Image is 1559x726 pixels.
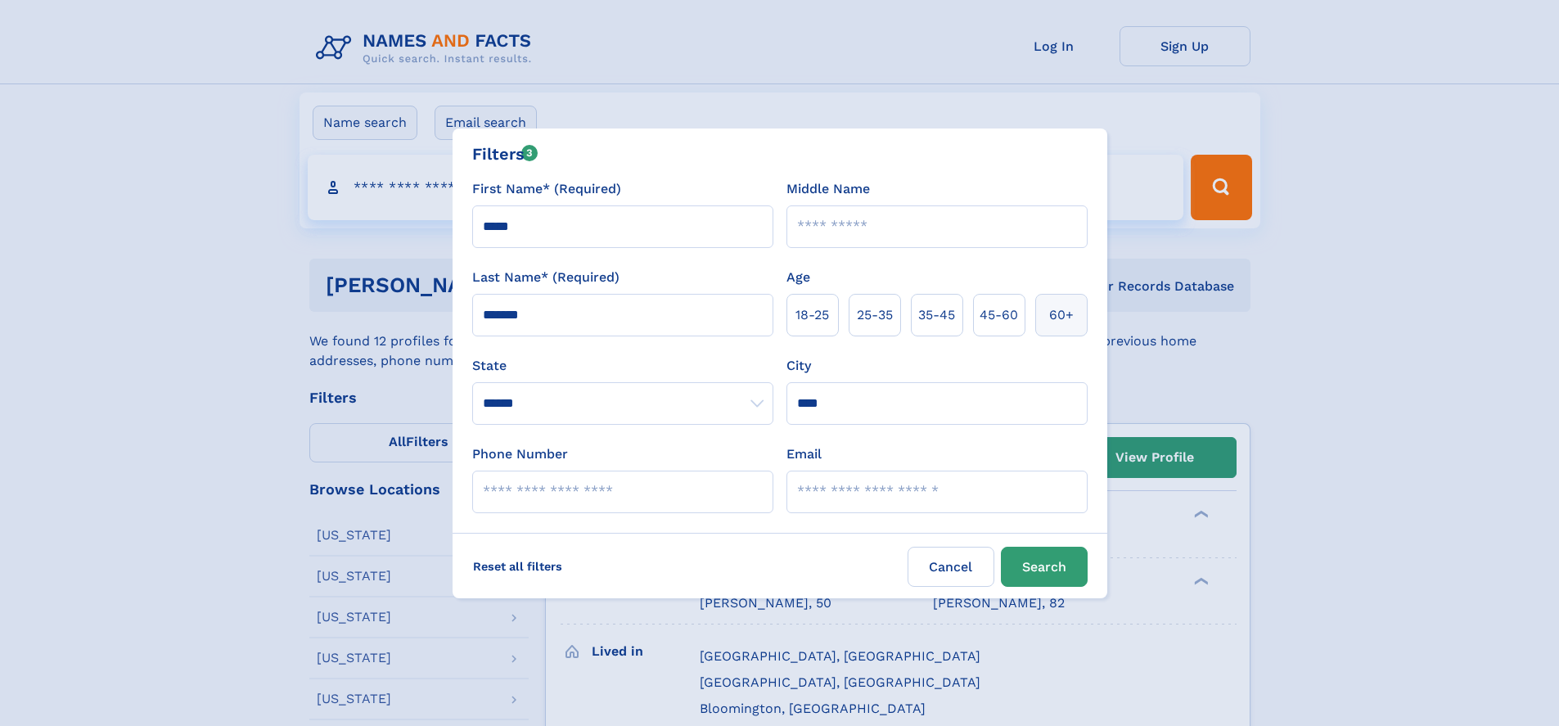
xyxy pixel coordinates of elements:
[472,444,568,464] label: Phone Number
[1049,305,1074,325] span: 60+
[1001,547,1088,587] button: Search
[857,305,893,325] span: 25‑35
[786,356,811,376] label: City
[786,268,810,287] label: Age
[472,268,620,287] label: Last Name* (Required)
[918,305,955,325] span: 35‑45
[908,547,994,587] label: Cancel
[980,305,1018,325] span: 45‑60
[472,356,773,376] label: State
[462,547,573,586] label: Reset all filters
[786,444,822,464] label: Email
[472,179,621,199] label: First Name* (Required)
[472,142,538,166] div: Filters
[795,305,829,325] span: 18‑25
[786,179,870,199] label: Middle Name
